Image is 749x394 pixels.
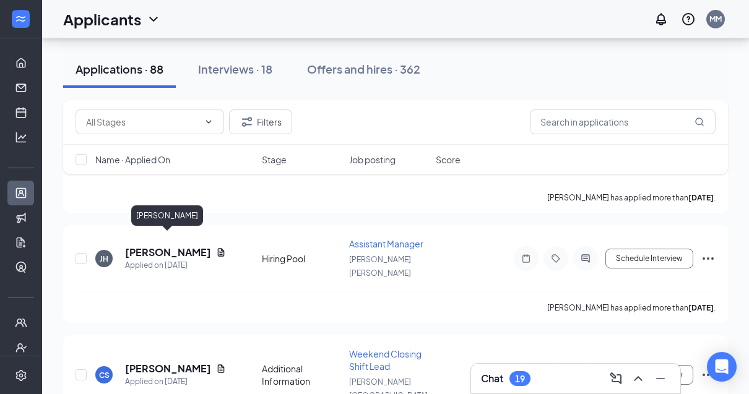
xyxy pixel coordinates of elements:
svg: ChevronDown [146,12,161,27]
svg: Minimize [653,371,668,386]
div: Interviews · 18 [198,61,272,77]
svg: Analysis [15,131,27,143]
div: Hiring Pool [262,252,342,265]
button: ComposeMessage [606,369,626,388]
button: Filter Filters [229,109,292,134]
svg: WorkstreamLogo [14,12,27,25]
div: Applications · 88 [76,61,163,77]
div: Additional Information [262,362,342,387]
svg: Document [216,247,226,257]
h5: [PERSON_NAME] [125,362,211,375]
svg: Settings [15,369,27,382]
svg: Ellipses [701,367,716,382]
svg: Document [216,364,226,374]
div: Applied on [DATE] [125,259,226,272]
span: Weekend Closing Shift Lead [349,348,422,372]
p: [PERSON_NAME] has applied more than . [547,302,716,313]
span: Stage [262,153,287,166]
b: [DATE] [688,303,714,312]
svg: MagnifyingGlass [695,117,704,127]
svg: ChevronDown [204,117,214,127]
div: JH [100,254,108,264]
div: MM [709,14,722,24]
svg: Ellipses [701,251,716,266]
span: Job posting [349,153,396,166]
div: [PERSON_NAME] [131,205,203,226]
div: Offers and hires · 362 [307,61,420,77]
span: Score [436,153,461,166]
div: Applied on [DATE] [125,375,226,388]
div: Open Intercom Messenger [707,352,737,382]
svg: ActiveChat [578,254,593,263]
span: [PERSON_NAME] [PERSON_NAME] [349,255,411,278]
h5: [PERSON_NAME] [125,246,211,259]
svg: ChevronUp [631,371,646,386]
div: CS [99,370,110,380]
b: [DATE] [688,193,714,202]
svg: Notifications [654,12,669,27]
svg: ComposeMessage [608,371,623,386]
span: Name · Applied On [95,153,170,166]
svg: Note [519,254,534,263]
h1: Applicants [63,9,141,30]
p: [PERSON_NAME] has applied more than . [547,192,716,203]
svg: Filter [240,114,254,129]
input: All Stages [86,115,199,129]
button: ChevronUp [628,369,648,388]
button: Schedule Interview [605,249,693,268]
button: Minimize [651,369,670,388]
div: 19 [515,374,525,384]
input: Search in applications [530,109,716,134]
span: Assistant Manager [349,238,423,249]
svg: Tag [548,254,563,263]
h3: Chat [481,372,503,385]
svg: QuestionInfo [681,12,696,27]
